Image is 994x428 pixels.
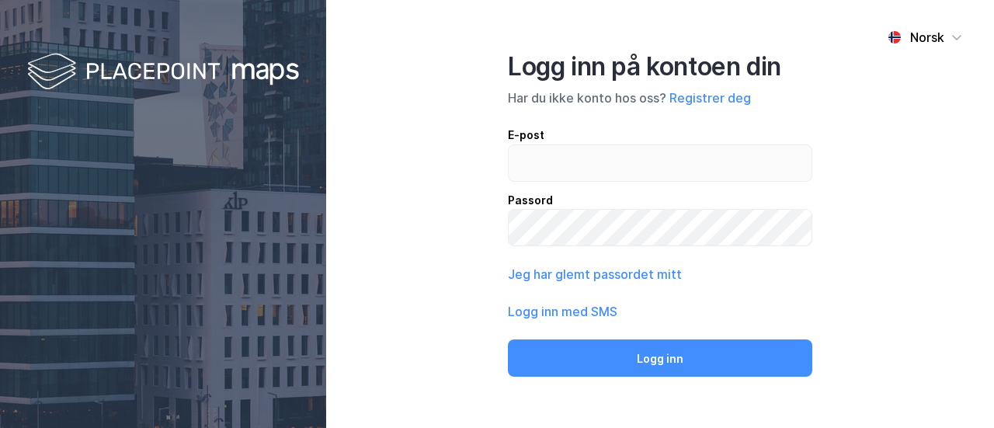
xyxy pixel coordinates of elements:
[910,28,944,47] div: Norsk
[508,339,812,377] button: Logg inn
[27,50,299,96] img: logo-white.f07954bde2210d2a523dddb988cd2aa7.svg
[508,126,812,144] div: E-post
[508,89,812,107] div: Har du ikke konto hos oss?
[669,89,751,107] button: Registrer deg
[508,265,682,284] button: Jeg har glemt passordet mitt
[508,51,812,82] div: Logg inn på kontoen din
[508,302,617,321] button: Logg inn med SMS
[508,191,812,210] div: Passord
